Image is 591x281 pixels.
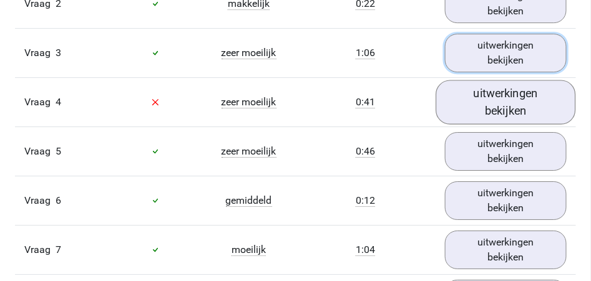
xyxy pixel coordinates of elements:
span: Vraag [24,144,56,159]
span: 1:04 [356,244,375,256]
a: uitwerkingen bekijken [445,231,567,269]
span: Vraag [24,242,56,257]
span: moeilijk [232,244,266,256]
span: 4 [56,96,61,108]
a: uitwerkingen bekijken [436,80,576,124]
span: 3 [56,47,61,59]
span: 0:46 [356,145,375,158]
a: uitwerkingen bekijken [445,34,567,72]
a: uitwerkingen bekijken [445,132,567,171]
span: 7 [56,244,61,255]
span: Vraag [24,45,56,60]
span: zeer moeilijk [222,47,276,59]
span: zeer moeilijk [222,145,276,158]
span: 5 [56,145,61,157]
span: zeer moeilijk [222,96,276,108]
span: Vraag [24,193,56,208]
span: Vraag [24,95,56,110]
span: gemiddeld [226,194,272,207]
span: 0:12 [356,194,375,207]
span: 1:06 [356,47,375,59]
a: uitwerkingen bekijken [445,181,567,220]
span: 6 [56,194,61,206]
span: 0:41 [356,96,375,108]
